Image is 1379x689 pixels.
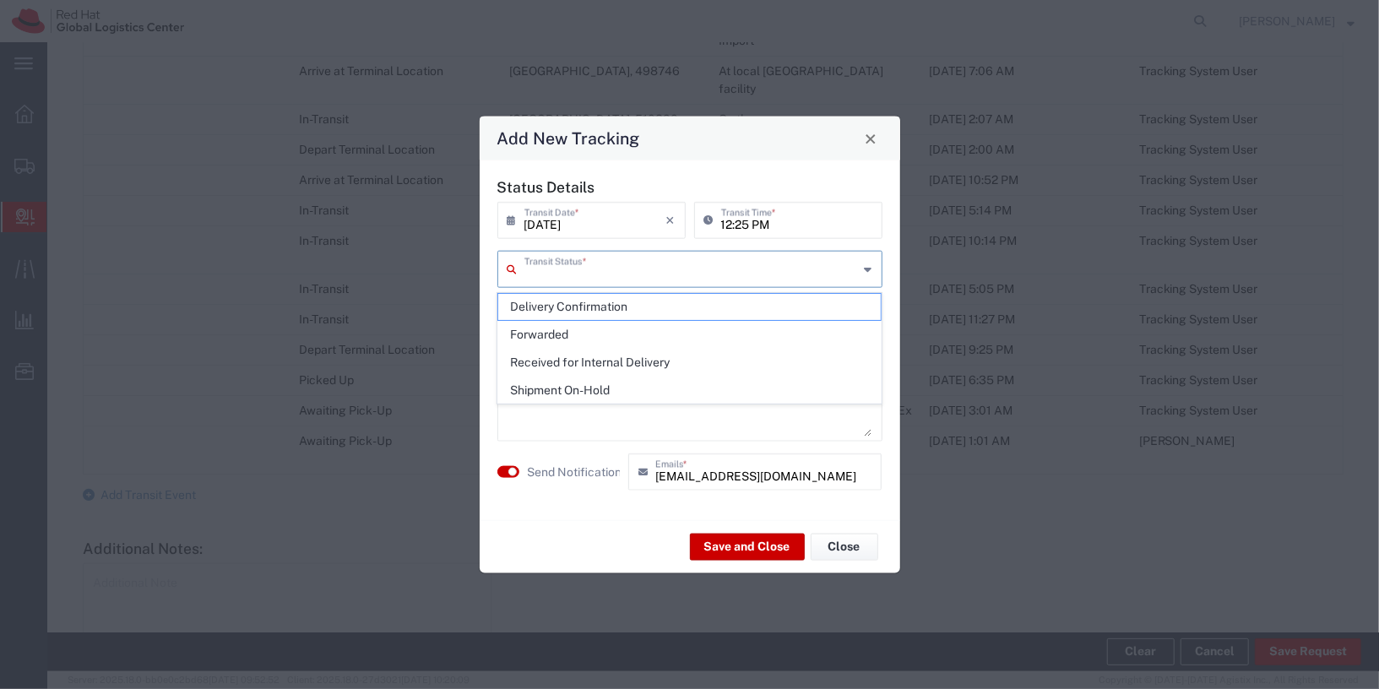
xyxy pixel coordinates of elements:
label: Send Notification [528,463,622,480]
button: Close [811,533,878,560]
h5: Status Details [497,178,882,196]
h4: Add New Tracking [497,126,639,150]
span: Received for Internal Delivery [498,350,881,376]
span: Forwarded [498,322,881,348]
button: Close [859,127,882,150]
span: Delivery Confirmation [498,294,881,320]
span: Shipment On-Hold [498,377,881,404]
agx-label: Send Notification [528,463,620,480]
i: × [666,207,676,234]
button: Save and Close [690,533,805,560]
